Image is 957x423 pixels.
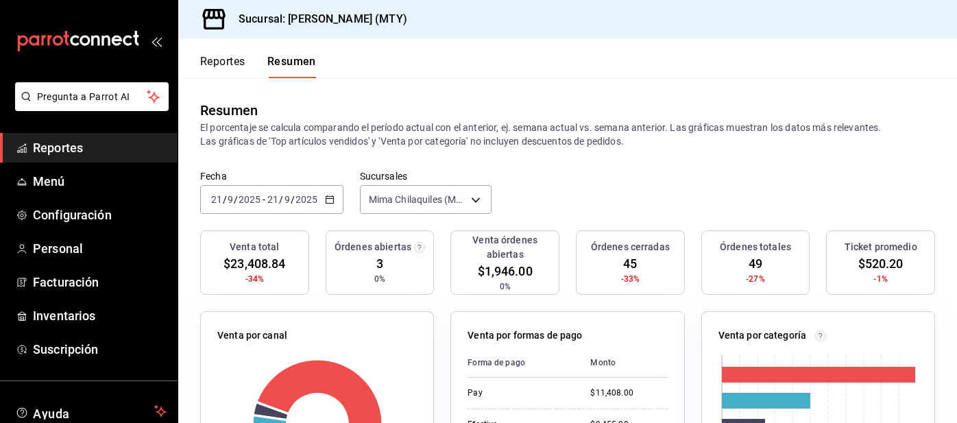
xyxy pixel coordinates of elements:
[37,90,147,104] span: Pregunta a Parrot AI
[335,240,411,254] h3: Órdenes abiertas
[33,172,167,191] span: Menú
[33,273,167,291] span: Facturación
[369,193,466,206] span: Mima Chilaquiles (MTY)
[376,254,383,273] span: 3
[230,240,279,254] h3: Venta total
[227,194,234,205] input: --
[200,171,343,181] label: Fecha
[591,240,670,254] h3: Órdenes cerradas
[33,138,167,157] span: Reportes
[284,194,291,205] input: --
[295,194,318,205] input: ----
[234,194,238,205] span: /
[267,55,316,78] button: Resumen
[468,387,568,399] div: Pay
[621,273,640,285] span: -33%
[210,194,223,205] input: --
[200,55,316,78] div: navigation tabs
[33,403,149,420] span: Ayuda
[267,194,279,205] input: --
[478,262,533,280] span: $1,946.00
[15,82,169,111] button: Pregunta a Parrot AI
[374,273,385,285] span: 0%
[623,254,637,273] span: 45
[10,99,169,114] a: Pregunta a Parrot AI
[33,206,167,224] span: Configuración
[500,280,511,293] span: 0%
[360,171,492,181] label: Sucursales
[291,194,295,205] span: /
[263,194,265,205] span: -
[845,240,917,254] h3: Ticket promedio
[200,121,935,148] p: El porcentaje se calcula comparando el período actual con el anterior, ej. semana actual vs. sema...
[217,328,287,343] p: Venta por canal
[223,254,285,273] span: $23,408.84
[223,194,227,205] span: /
[468,328,582,343] p: Venta por formas de pago
[590,387,667,399] div: $11,408.00
[579,348,667,378] th: Monto
[33,306,167,325] span: Inventarios
[228,11,407,27] h3: Sucursal: [PERSON_NAME] (MTY)
[200,55,245,78] button: Reportes
[749,254,762,273] span: 49
[33,340,167,359] span: Suscripción
[746,273,765,285] span: -27%
[200,100,258,121] div: Resumen
[151,36,162,47] button: open_drawer_menu
[718,328,807,343] p: Venta por categoría
[279,194,283,205] span: /
[245,273,265,285] span: -34%
[858,254,904,273] span: $520.20
[720,240,791,254] h3: Órdenes totales
[238,194,261,205] input: ----
[468,348,579,378] th: Forma de pago
[873,273,887,285] span: -1%
[33,239,167,258] span: Personal
[457,233,553,262] h3: Venta órdenes abiertas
